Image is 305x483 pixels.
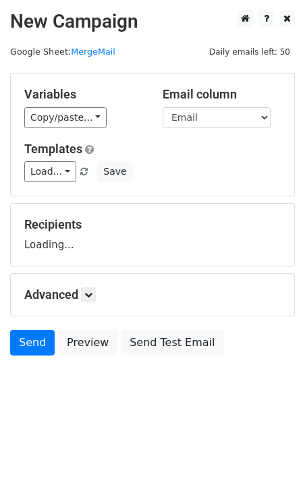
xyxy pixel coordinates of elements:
[58,330,117,356] a: Preview
[163,87,281,102] h5: Email column
[10,47,115,57] small: Google Sheet:
[24,142,82,156] a: Templates
[10,10,295,33] h2: New Campaign
[97,161,132,182] button: Save
[204,47,295,57] a: Daily emails left: 50
[24,107,107,128] a: Copy/paste...
[24,217,281,232] h5: Recipients
[204,45,295,59] span: Daily emails left: 50
[24,287,281,302] h5: Advanced
[24,161,76,182] a: Load...
[24,87,142,102] h5: Variables
[121,330,223,356] a: Send Test Email
[10,330,55,356] a: Send
[24,217,281,252] div: Loading...
[71,47,115,57] a: MergeMail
